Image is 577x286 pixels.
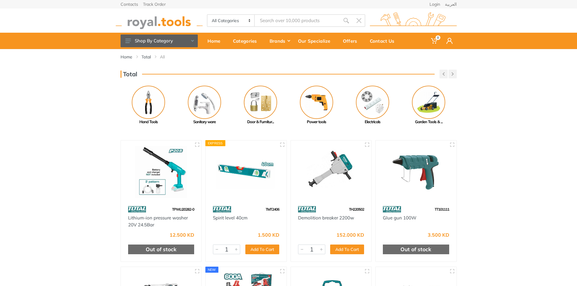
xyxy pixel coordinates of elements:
[229,33,265,49] a: Categories
[401,119,457,125] div: Garden Tools & ...
[265,35,294,47] div: Brands
[121,54,457,60] nav: breadcrumb
[294,33,339,49] a: Our Specialize
[381,146,451,198] img: Royal Tools - Glue gun 100W
[294,35,339,47] div: Our Specialize
[128,204,146,215] img: 86.webp
[255,14,340,27] input: Site search
[383,204,401,215] img: 86.webp
[141,54,151,60] a: Total
[337,232,364,237] div: 152.000 KD
[445,2,457,6] a: العربية
[126,146,196,198] img: Royal Tools - Lithium-ion pressure washer 20V 24.5Bar
[296,146,366,198] img: Royal Tools - Demolition breaker 2200w
[349,207,364,212] span: TH220502
[143,2,166,6] a: Track Order
[203,33,229,49] a: Home
[345,86,401,125] a: Electricals
[121,119,177,125] div: Hand Tools
[266,207,279,212] span: TMT2406
[383,245,449,254] div: Out of stock
[244,86,277,119] img: Royal - Door & Furniture Hardware
[177,86,233,125] a: Sanitary ware
[116,12,203,29] img: royal.tools Logo
[128,245,194,254] div: Out of stock
[121,86,177,125] a: Hand Tools
[356,86,389,119] img: Royal - Electricals
[330,245,364,254] button: Add To Cart
[370,12,457,29] img: royal.tools Logo
[229,35,265,47] div: Categories
[258,232,279,237] div: 1.500 KD
[205,140,225,146] div: Express
[121,71,137,78] h3: Total
[205,267,218,273] div: new
[188,86,221,119] img: Royal - Sanitary ware
[121,2,138,6] a: Contacts
[170,232,194,237] div: 12.500 KD
[172,207,194,212] span: TPWLI20282-0
[132,86,165,119] img: Royal - Hand Tools
[339,33,366,49] a: Offers
[383,215,416,221] a: Glue gun 100W
[211,146,281,198] img: Royal Tools - Spirit level 40cm
[428,232,449,237] div: 3.500 KD
[435,207,449,212] span: TT101111
[121,54,132,60] a: Home
[233,119,289,125] div: Door & Furnitur...
[300,86,333,119] img: Royal - Power tools
[401,86,457,125] a: Garden Tools & ...
[289,119,345,125] div: Power tools
[366,35,403,47] div: Contact Us
[339,35,366,47] div: Offers
[412,86,445,119] img: Royal - Garden Tools & Accessories
[429,2,440,6] a: Login
[245,245,279,254] button: Add To Cart
[436,35,440,40] span: 0
[233,86,289,125] a: Door & Furnitur...
[203,35,229,47] div: Home
[298,215,354,221] a: Demolition breaker 2200w
[213,204,231,215] img: 86.webp
[121,35,198,47] button: Shop By Category
[160,54,174,60] li: All
[128,215,188,228] a: Lithium-ion pressure washer 20V 24.5Bar
[289,86,345,125] a: Power tools
[207,15,255,26] select: Category
[213,215,247,221] a: Spirit level 40cm
[366,33,403,49] a: Contact Us
[427,33,442,49] a: 0
[177,119,233,125] div: Sanitary ware
[345,119,401,125] div: Electricals
[298,204,316,215] img: 86.webp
